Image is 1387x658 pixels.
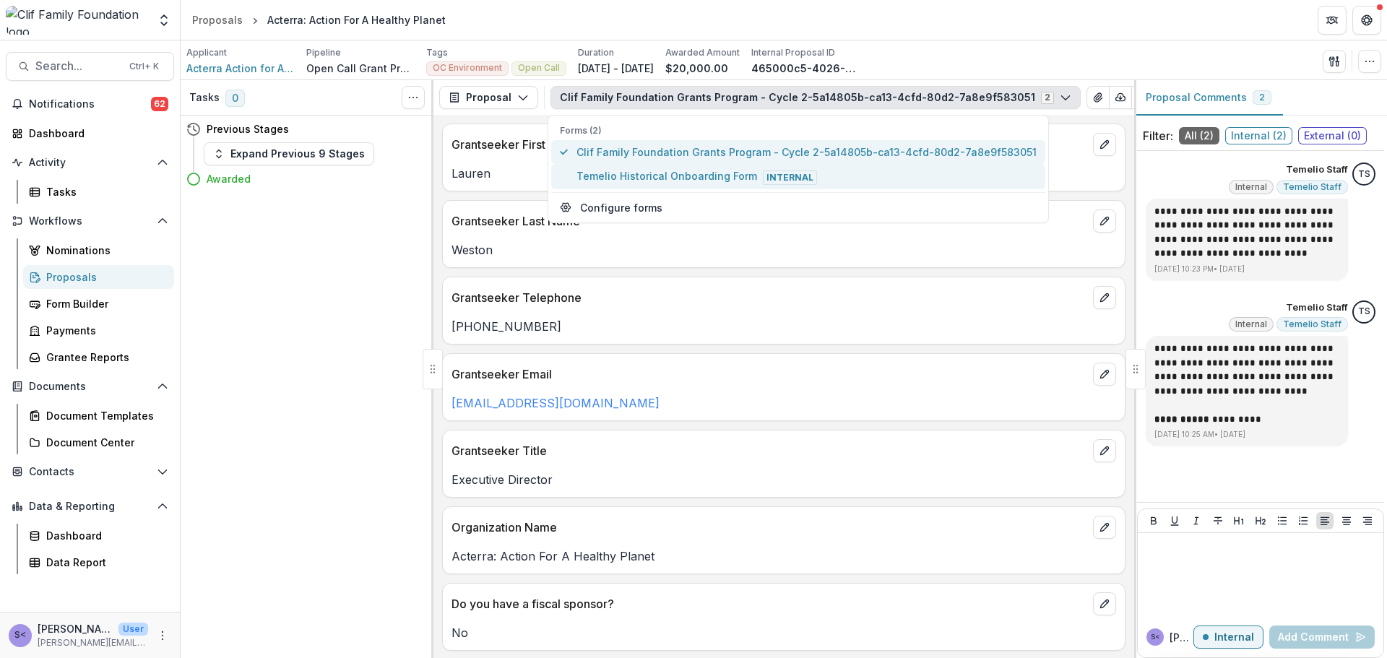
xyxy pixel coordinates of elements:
button: Open Data & Reporting [6,495,174,518]
button: Open Contacts [6,460,174,483]
button: edit [1093,592,1116,615]
span: Temelio Staff [1283,182,1341,192]
span: Data & Reporting [29,501,151,513]
span: Documents [29,381,151,393]
div: Tasks [46,184,163,199]
button: Open Activity [6,151,174,174]
img: Clif Family Foundation logo [6,6,148,35]
p: Internal Proposal ID [751,46,835,59]
button: Align Right [1359,512,1376,529]
button: Italicize [1188,512,1205,529]
span: Open Call [518,63,560,73]
span: 2 [1259,92,1265,103]
button: Bold [1145,512,1162,529]
div: Payments [46,323,163,338]
span: Acterra Action for A Healthy Planet [186,61,295,76]
button: Internal [1193,625,1263,649]
a: Form Builder [23,292,174,316]
span: Activity [29,157,151,169]
button: edit [1093,516,1116,539]
div: Data Report [46,555,163,570]
span: Temelio Staff [1283,319,1341,329]
button: Partners [1318,6,1347,35]
span: Contacts [29,466,151,478]
span: Internal [763,170,817,185]
button: Strike [1209,512,1227,529]
a: Proposals [186,9,249,30]
a: Dashboard [6,121,174,145]
button: Align Center [1338,512,1355,529]
div: Ctrl + K [126,59,162,74]
button: Open entity switcher [154,6,174,35]
a: [EMAIL_ADDRESS][DOMAIN_NAME] [451,396,660,410]
p: Temelio Staff [1286,163,1348,177]
p: Grantseeker Telephone [451,289,1087,306]
span: Internal [1235,182,1267,192]
span: OC Environment [433,63,502,73]
button: Heading 1 [1230,512,1248,529]
p: User [118,623,148,636]
div: Temelio Staff [1358,170,1370,179]
button: Expand Previous 9 Stages [204,142,374,165]
button: Search... [6,52,174,81]
p: Grantseeker First Name [451,136,1087,153]
div: Sarah Grady <sarah@cliffamilyfoundation.org> [1151,633,1160,641]
div: Nominations [46,243,163,258]
div: Sarah Grady <sarah@cliffamilyfoundation.org> [14,631,26,640]
button: Bullet List [1274,512,1291,529]
button: Toggle View Cancelled Tasks [402,86,425,109]
span: Notifications [29,98,151,111]
p: [PHONE_NUMBER] [451,318,1116,335]
button: Clif Family Foundation Grants Program - Cycle 2-5a14805b-ca13-4cfd-80d2-7a8e9f5830512 [550,86,1081,109]
p: [PERSON_NAME][EMAIL_ADDRESS][DOMAIN_NAME] [38,636,148,649]
button: Underline [1166,512,1183,529]
p: 465000c5-4026-4759-bd9b-cbae1ec937d4 [751,61,860,76]
p: Do you have a fiscal sponsor? [451,595,1087,612]
div: Dashboard [46,528,163,543]
a: Document Templates [23,404,174,428]
button: Notifications62 [6,92,174,116]
p: Internal [1214,631,1254,644]
div: Acterra: Action For A Healthy Planet [267,12,446,27]
p: No [451,624,1116,641]
p: Filter: [1143,127,1173,144]
div: Document Templates [46,408,163,423]
p: Applicant [186,46,227,59]
button: edit [1093,286,1116,309]
p: [DATE] - [DATE] [578,61,654,76]
p: Organization Name [451,519,1087,536]
p: Open Call Grant Process [306,61,415,76]
span: Clif Family Foundation Grants Program - Cycle 2-5a14805b-ca13-4cfd-80d2-7a8e9f583051 [576,144,1037,160]
button: Ordered List [1295,512,1312,529]
span: All ( 2 ) [1179,127,1219,144]
p: Temelio Staff [1286,300,1348,315]
nav: breadcrumb [186,9,451,30]
button: Add Comment [1269,625,1375,649]
h4: Previous Stages [207,121,289,137]
a: Nominations [23,238,174,262]
span: Internal ( 2 ) [1225,127,1292,144]
p: [PERSON_NAME] [1170,630,1193,645]
button: edit [1093,133,1116,156]
span: External ( 0 ) [1298,127,1367,144]
div: Proposals [46,269,163,285]
button: edit [1093,439,1116,462]
button: Open Documents [6,375,174,398]
p: Grantseeker Title [451,442,1087,459]
p: [DATE] 10:23 PM • [DATE] [1154,264,1339,274]
button: Edit as form [1131,86,1154,109]
p: Lauren [451,165,1116,182]
div: Proposals [192,12,243,27]
a: Tasks [23,180,174,204]
a: Proposals [23,265,174,289]
button: Proposal [439,86,538,109]
button: Heading 2 [1252,512,1269,529]
span: Internal [1235,319,1267,329]
div: Document Center [46,435,163,450]
button: edit [1093,209,1116,233]
a: Dashboard [23,524,174,547]
button: View Attached Files [1086,86,1110,109]
button: edit [1093,363,1116,386]
p: Duration [578,46,614,59]
p: Acterra: Action For A Healthy Planet [451,547,1116,565]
